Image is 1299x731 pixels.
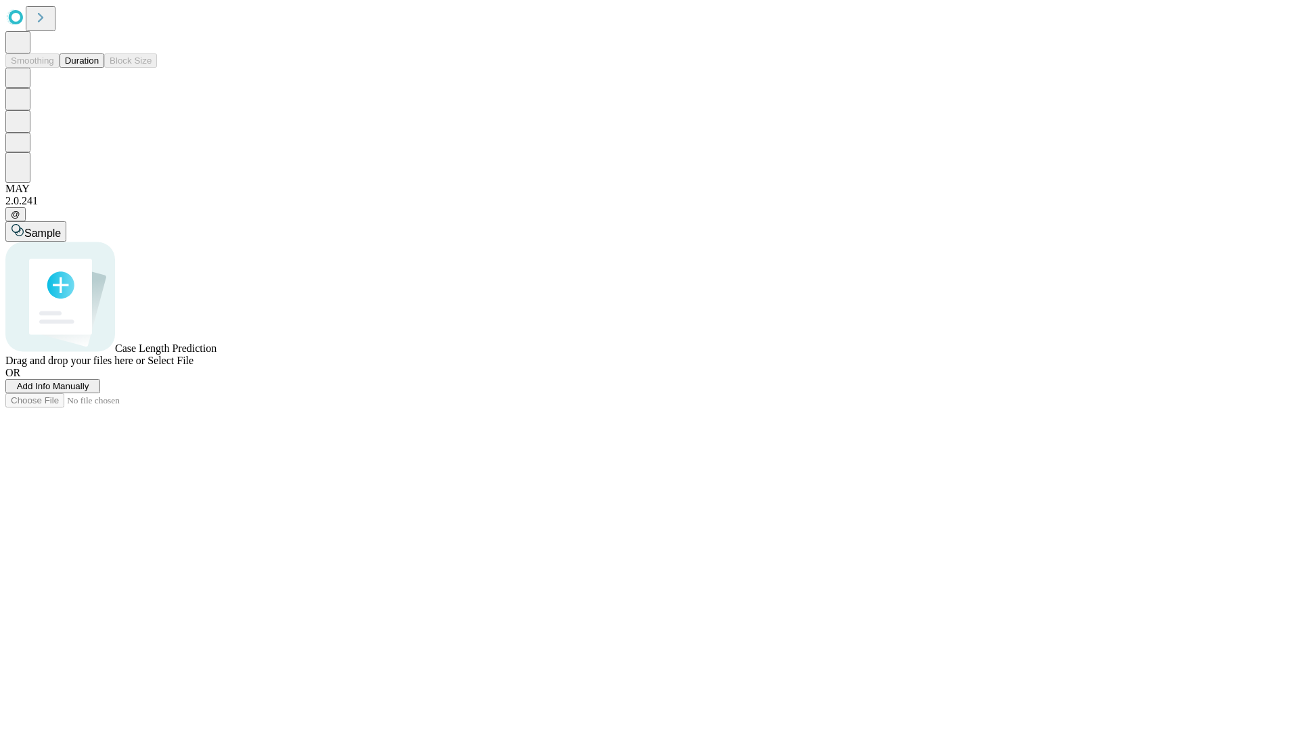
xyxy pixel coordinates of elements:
[147,355,193,366] span: Select File
[60,53,104,68] button: Duration
[5,355,145,366] span: Drag and drop your files here or
[104,53,157,68] button: Block Size
[5,367,20,378] span: OR
[11,209,20,219] span: @
[5,379,100,393] button: Add Info Manually
[5,183,1294,195] div: MAY
[5,195,1294,207] div: 2.0.241
[5,221,66,242] button: Sample
[17,381,89,391] span: Add Info Manually
[24,227,61,239] span: Sample
[5,53,60,68] button: Smoothing
[5,207,26,221] button: @
[115,342,216,354] span: Case Length Prediction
